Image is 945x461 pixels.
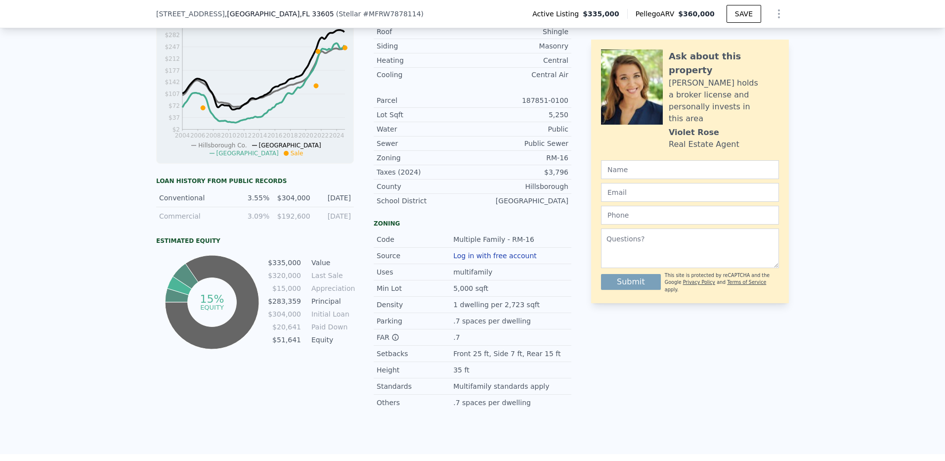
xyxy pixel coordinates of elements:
div: Uses [377,267,453,277]
input: Name [601,160,779,179]
tspan: 2010 [221,132,236,139]
a: Privacy Policy [683,279,715,285]
div: .7 spaces per dwelling [453,316,533,326]
div: Commercial [159,211,229,221]
div: Sewer [377,138,472,148]
td: Value [309,257,354,268]
div: Roof [377,27,472,37]
tspan: 2024 [329,132,344,139]
td: $20,641 [267,322,301,332]
div: Central Air [472,70,568,80]
span: $360,000 [678,10,715,18]
tspan: 2020 [298,132,313,139]
td: Appreciation [309,283,354,294]
tspan: $72 [169,102,180,109]
span: [GEOGRAPHIC_DATA] [259,142,321,149]
div: 5,250 [472,110,568,120]
tspan: 2006 [190,132,206,139]
div: [GEOGRAPHIC_DATA] [472,196,568,206]
div: Estimated Equity [156,237,354,245]
tspan: 15% [200,293,224,305]
div: Water [377,124,472,134]
tspan: $107 [165,91,180,97]
tspan: 2012 [237,132,252,139]
div: Central [472,55,568,65]
tspan: equity [200,303,224,311]
span: Active Listing [532,9,583,19]
span: [STREET_ADDRESS] [156,9,225,19]
tspan: $212 [165,55,180,62]
tspan: 2018 [283,132,298,139]
div: RM-16 [472,153,568,163]
div: Front 25 ft, Side 7 ft, Rear 15 ft [453,349,562,359]
tspan: $282 [165,32,180,39]
div: Standards [377,381,453,391]
div: Ask about this property [669,49,779,77]
div: 3.09% [235,211,269,221]
div: FAR [377,332,453,342]
td: $15,000 [267,283,301,294]
div: [DATE] [316,211,351,221]
div: Heating [377,55,472,65]
tspan: 2016 [267,132,283,139]
span: Stellar [339,10,361,18]
div: Loan history from public records [156,177,354,185]
div: Zoning [374,220,571,228]
div: .7 [453,332,462,342]
button: Show Options [769,4,789,24]
div: Parking [377,316,453,326]
td: Paid Down [309,322,354,332]
div: ( ) [336,9,424,19]
div: This site is protected by reCAPTCHA and the Google and apply. [665,272,779,293]
div: 187851-0100 [472,95,568,105]
div: Others [377,398,453,408]
td: Equity [309,334,354,345]
div: Density [377,300,453,310]
span: [GEOGRAPHIC_DATA] [216,150,279,157]
div: Height [377,365,453,375]
button: SAVE [727,5,761,23]
div: $304,000 [275,193,310,203]
div: [PERSON_NAME] holds a broker license and personally invests in this area [669,77,779,125]
div: Conventional [159,193,229,203]
tspan: $247 [165,44,180,50]
td: $335,000 [267,257,301,268]
tspan: $142 [165,79,180,86]
div: Violet Rose [669,127,719,138]
input: Email [601,183,779,202]
div: Public [472,124,568,134]
div: 35 ft [453,365,471,375]
span: # MFRW7878114 [363,10,421,18]
td: $51,641 [267,334,301,345]
div: .7 spaces per dwelling [453,398,533,408]
div: 5,000 sqft [453,283,490,293]
div: $3,796 [472,167,568,177]
td: $320,000 [267,270,301,281]
div: Lot Sqft [377,110,472,120]
div: Masonry [472,41,568,51]
span: $335,000 [583,9,619,19]
td: Principal [309,296,354,307]
tspan: 2008 [206,132,221,139]
div: $192,600 [275,211,310,221]
input: Phone [601,206,779,225]
div: County [377,182,472,191]
td: Last Sale [309,270,354,281]
tspan: 2014 [252,132,267,139]
span: , FL 33605 [300,10,334,18]
tspan: $2 [172,126,180,133]
td: $304,000 [267,309,301,320]
div: Setbacks [377,349,453,359]
div: Source [377,251,453,261]
span: Hillsborough Co. [198,142,247,149]
div: Hillsborough [472,182,568,191]
div: 3.55% [235,193,269,203]
tspan: 2022 [314,132,329,139]
div: Code [377,234,453,244]
div: Zoning [377,153,472,163]
div: Parcel [377,95,472,105]
div: Real Estate Agent [669,138,739,150]
div: School District [377,196,472,206]
button: Submit [601,274,661,290]
div: multifamily [453,267,494,277]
